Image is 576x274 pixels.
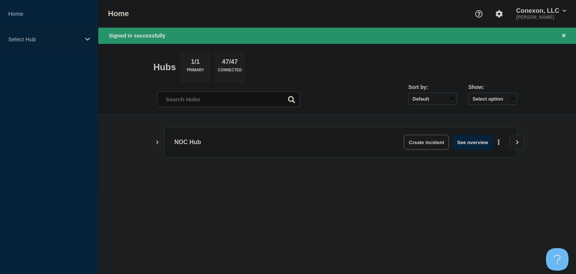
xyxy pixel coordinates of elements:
div: Show: [468,84,517,90]
h1: Home [108,9,129,18]
button: Create incident [404,135,449,150]
span: Signed in successfully [109,33,165,39]
input: Search Hubs [157,92,300,107]
div: Sort by: [408,84,457,90]
button: Conexon, LLC [514,7,568,15]
button: See overview [453,135,492,150]
p: Connected [218,68,241,76]
p: NOC Hub [174,135,382,150]
button: Support [471,6,487,22]
button: Show Connected Hubs [156,140,159,145]
button: View [509,135,524,150]
button: Close banner [559,32,568,40]
iframe: Help Scout Beacon - Open [546,248,568,271]
button: Select option [468,93,517,105]
p: [PERSON_NAME] [514,15,568,20]
button: Account settings [491,6,507,22]
p: Select Hub [8,36,80,42]
button: More actions [494,135,504,149]
p: 1/1 [188,58,203,68]
p: 47/47 [219,58,241,68]
p: Primary [187,68,204,76]
select: Sort by [408,93,457,105]
h2: Hubs [153,62,176,72]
